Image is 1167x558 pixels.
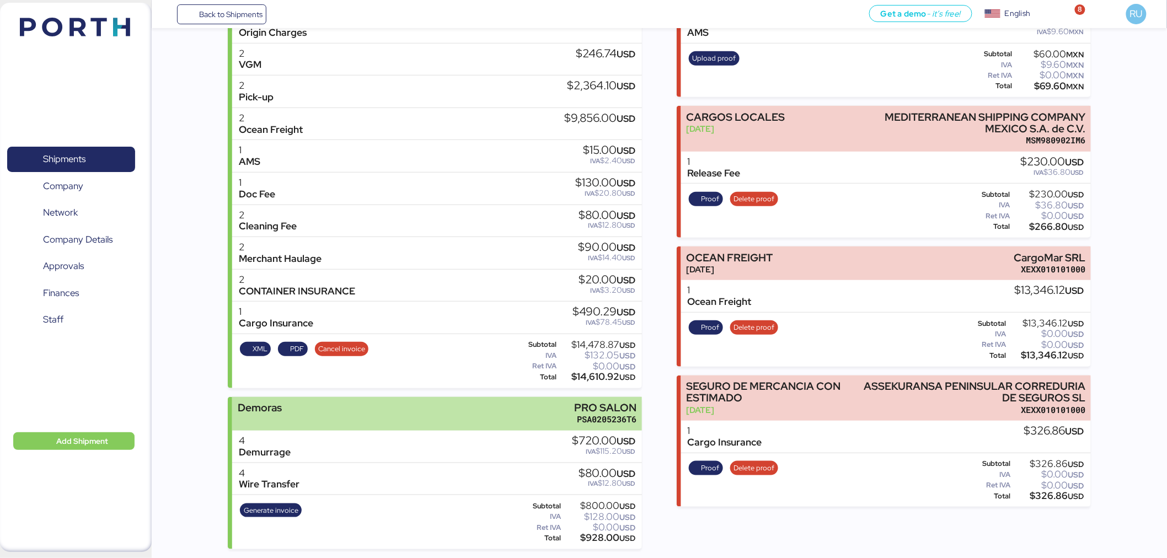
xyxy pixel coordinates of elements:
div: Ret IVA [965,212,1010,220]
div: $0.00 [1008,341,1084,349]
a: Staff [7,307,135,332]
div: $0.00 [1013,481,1084,490]
div: $326.86 [1013,460,1084,468]
a: Back to Shipments [177,4,267,24]
div: $128.00 [564,513,636,521]
span: USD [1068,491,1084,501]
span: USD [1068,340,1084,350]
span: USD [619,501,635,511]
a: Shipments [7,147,135,172]
div: $720.00 [572,435,635,447]
button: Proof [689,320,723,335]
span: USD [1068,319,1084,329]
div: Cleaning Fee [239,221,297,232]
div: $69.60 [1015,82,1084,90]
span: USD [1068,329,1084,339]
div: 2 [239,242,322,253]
div: $800.00 [564,502,636,510]
div: $80.00 [579,468,635,480]
div: $0.00 [1008,330,1084,338]
div: $0.00 [559,362,636,371]
span: USD [617,48,635,60]
div: CONTAINER INSURANCE [239,286,355,297]
button: Menu [158,5,177,24]
div: Total [965,492,1011,500]
span: USD [622,479,635,488]
div: 1 [688,156,741,168]
div: $14.40 [578,254,635,262]
div: $12.80 [579,479,635,487]
div: Ret IVA [516,524,561,532]
div: $80.00 [579,210,635,222]
div: $13,346.12 [1015,285,1084,297]
span: USD [1068,481,1084,491]
div: CARGOS LOCALES [686,111,785,123]
div: Total [965,352,1007,360]
span: Generate invoice [244,505,298,517]
div: XEXX010101000 [1014,264,1085,275]
div: Ret IVA [516,362,557,370]
span: MXN [1067,50,1084,60]
div: Cargo Insurance [688,437,762,448]
div: IVA [965,330,1007,338]
div: Subtotal [965,320,1007,328]
span: USD [617,80,635,92]
div: 1 [239,144,260,156]
div: $13,346.12 [1008,351,1084,360]
span: RU [1130,7,1143,21]
div: 4 [239,435,291,447]
div: $36.80 [1013,201,1084,210]
div: Demurrage [239,447,291,458]
span: USD [622,447,635,456]
span: Finances [43,285,79,301]
div: VGM [239,59,261,71]
div: 2 [239,48,261,60]
span: USD [1071,168,1084,177]
span: USD [1068,201,1084,211]
button: Add Shipment [13,432,135,450]
button: Delete proof [730,320,778,335]
span: USD [617,144,635,157]
div: Origin Charges [239,27,307,39]
div: $36.80 [1021,168,1084,176]
div: Ocean Freight [688,296,752,308]
div: 1 [239,306,313,318]
button: Delete proof [730,461,778,475]
a: Company Details [7,227,135,253]
div: $20.00 [579,274,635,286]
div: Pick-up [239,92,274,103]
span: Proof [702,321,720,334]
span: IVA [585,189,595,198]
span: USD [619,372,635,382]
span: USD [1068,190,1084,200]
div: 2 [239,80,274,92]
span: Company [43,178,83,194]
div: ASSEKURANSA PENINSULAR CORREDURIA DE SEGUROS SL [853,380,1085,404]
span: Add Shipment [56,434,108,448]
div: $0.00 [564,523,636,532]
div: $14,610.92 [559,373,636,381]
div: XEXX010101000 [853,404,1085,416]
div: Total [965,82,1013,90]
span: USD [1068,459,1084,469]
span: USD [617,274,635,286]
div: $15.00 [583,144,635,157]
button: XML [240,342,271,356]
div: MSM980902IM6 [846,135,1085,146]
a: Network [7,200,135,226]
div: [DATE] [686,404,847,416]
div: 2 [239,210,297,221]
a: Finances [7,281,135,306]
div: Ocean Freight [239,124,303,136]
span: USD [1068,222,1084,232]
div: $0.00 [1013,470,1084,479]
div: 1 [688,425,762,437]
span: USD [619,533,635,543]
div: Total [516,534,561,542]
div: $928.00 [564,534,636,542]
div: $246.74 [576,48,635,60]
span: Delete proof [734,321,774,334]
span: USD [1066,425,1084,437]
div: $13,346.12 [1008,319,1084,328]
div: $230.00 [1013,190,1084,198]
